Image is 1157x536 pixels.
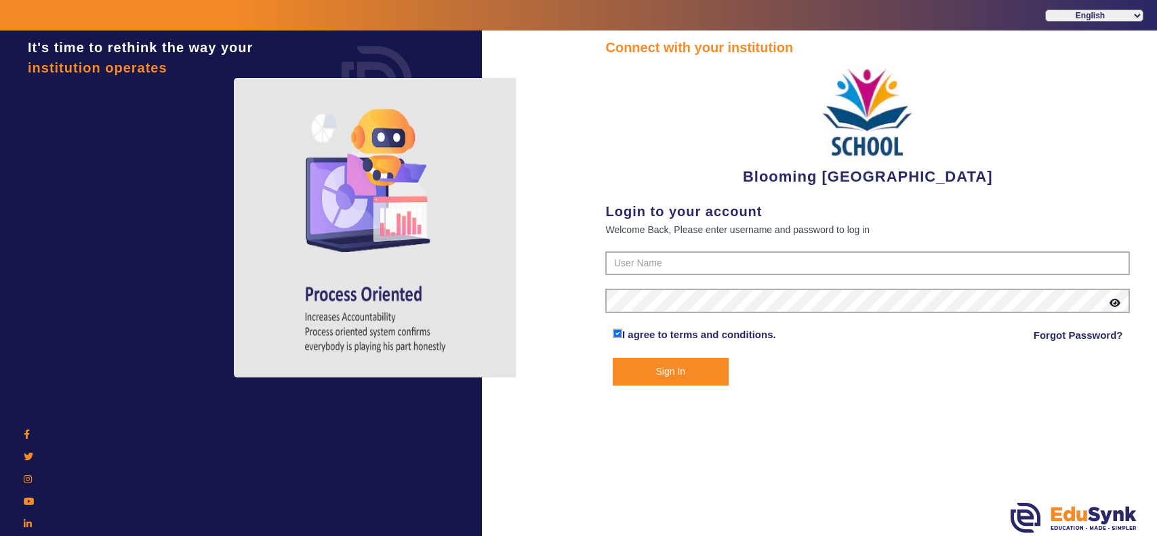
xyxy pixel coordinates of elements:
span: It's time to rethink the way your [28,40,253,55]
button: Sign In [613,358,729,386]
img: edusynk.png [1011,503,1137,533]
a: Forgot Password? [1034,327,1123,344]
a: I agree to terms and conditions. [622,329,776,340]
div: Blooming [GEOGRAPHIC_DATA] [605,58,1130,188]
div: Welcome Back, Please enter username and password to log in [605,222,1130,238]
img: login.png [326,30,428,132]
img: login4.png [234,78,519,377]
input: User Name [605,251,1130,276]
span: institution operates [28,60,167,75]
div: Connect with your institution [605,37,1130,58]
div: Login to your account [605,201,1130,222]
img: 3e5c6726-73d6-4ac3-b917-621554bbe9c3 [817,58,918,165]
